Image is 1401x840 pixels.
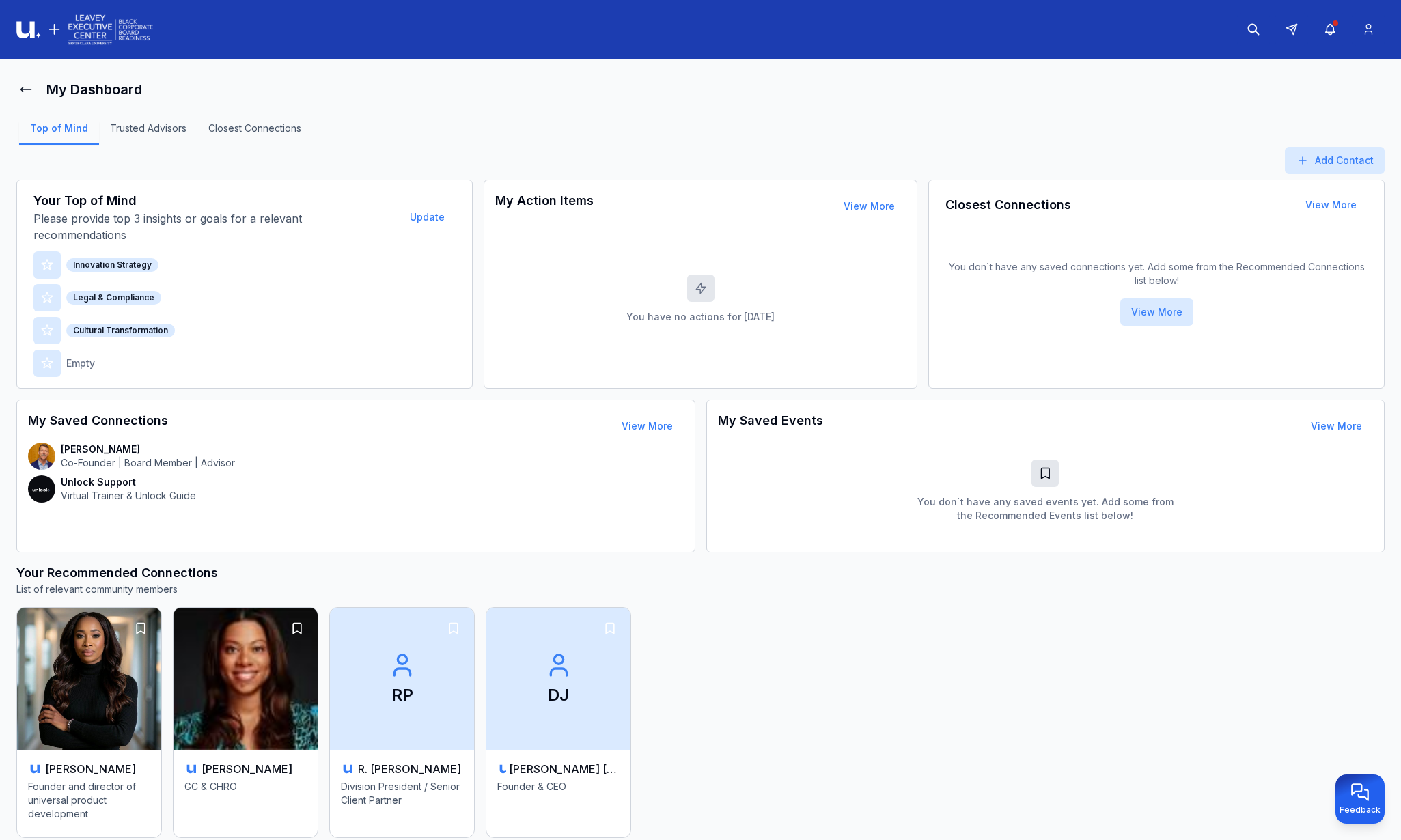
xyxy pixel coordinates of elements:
img: contact-avatar [28,443,55,470]
img: Logo [16,12,153,47]
a: Closest Connections [197,122,312,145]
p: Founder & CEO [497,780,620,824]
button: View More [1300,412,1373,440]
button: View More [1294,191,1368,219]
p: [PERSON_NAME] [61,443,235,456]
button: View More [611,412,684,440]
p: Founder and director of universal product development [28,780,150,824]
h3: R. [PERSON_NAME] [358,761,461,777]
h3: Your Recommended Connections [16,563,1385,583]
a: View More [1311,420,1362,432]
h3: My Saved Events [718,411,823,441]
div: Cultural Transformation [66,324,175,337]
button: View More [1120,298,1193,326]
p: You don`t have any saved connections yet. Add some from the Recommended Connections list below! [945,260,1368,288]
h1: My Dashboard [46,80,142,99]
h3: [PERSON_NAME] [PERSON_NAME] [509,761,620,777]
p: DJ [548,684,569,706]
h3: Closest Connections [945,195,1071,214]
p: You don`t have any saved events yet. Add some from the Recommended Events list below! [908,495,1182,522]
p: Please provide top 3 insights or goals for a relevant recommendations [33,210,396,243]
p: Virtual Trainer & Unlock Guide [61,489,196,503]
p: Empty [66,356,95,370]
h3: Your Top of Mind [33,191,396,210]
button: Add Contact [1285,147,1385,174]
span: Feedback [1340,804,1381,815]
img: contact-avatar [28,475,55,503]
p: You have no actions for [DATE] [626,310,775,324]
p: Co-Founder | Board Member | Advisor [61,456,235,470]
h3: [PERSON_NAME] [202,761,292,777]
button: Provide feedback [1335,774,1385,824]
p: Unlock Support [61,475,196,489]
div: Innovation Strategy [66,258,158,272]
p: List of relevant community members [16,583,1385,596]
p: RP [391,684,413,706]
img: Renada Williams [174,608,318,750]
div: Legal & Compliance [66,291,161,305]
button: View More [833,193,906,220]
h3: My Action Items [495,191,594,221]
a: Trusted Advisors [99,122,197,145]
h3: [PERSON_NAME] [45,761,136,777]
img: Annie Jean-Baptiste [17,608,161,750]
button: Update [399,204,456,231]
h3: My Saved Connections [28,411,168,441]
p: GC & CHRO [184,780,307,824]
a: Top of Mind [19,122,99,145]
p: Division President / Senior Client Partner [341,780,463,824]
